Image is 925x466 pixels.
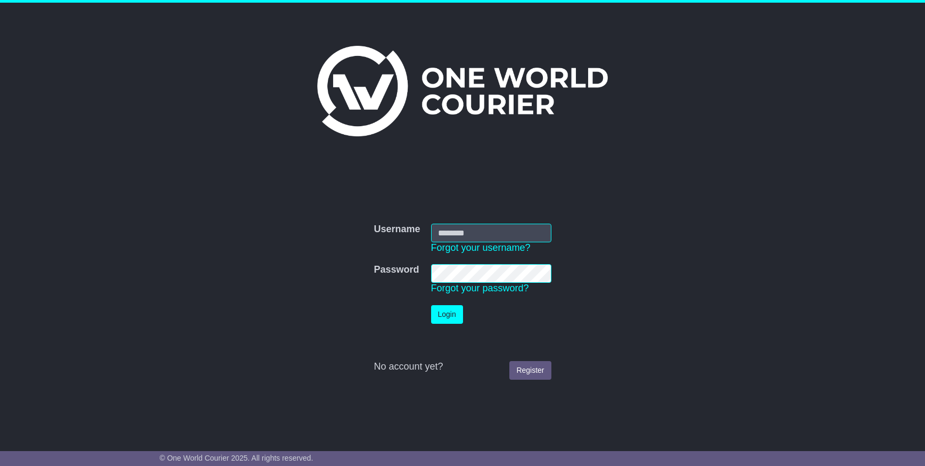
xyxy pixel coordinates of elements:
a: Forgot your password? [431,283,529,293]
img: One World [317,46,608,136]
div: No account yet? [374,361,551,373]
button: Login [431,305,463,324]
a: Forgot your username? [431,242,531,253]
a: Register [509,361,551,380]
label: Username [374,224,420,235]
label: Password [374,264,419,276]
span: © One World Courier 2025. All rights reserved. [160,454,313,462]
